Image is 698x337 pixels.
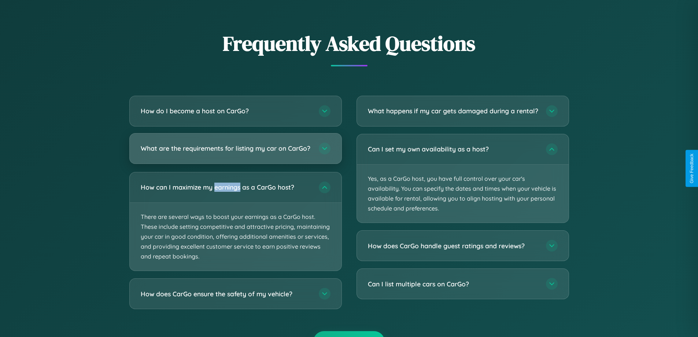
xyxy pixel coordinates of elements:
[129,29,569,58] h2: Frequently Asked Questions
[357,165,569,223] p: Yes, as a CarGo host, you have full control over your car's availability. You can specify the dat...
[368,144,539,154] h3: Can I set my own availability as a host?
[689,154,694,183] div: Give Feedback
[141,106,311,116] h3: How do I become a host on CarGo?
[368,241,539,250] h3: How does CarGo handle guest ratings and reviews?
[368,279,539,289] h3: Can I list multiple cars on CarGo?
[141,289,311,298] h3: How does CarGo ensure the safety of my vehicle?
[141,183,311,192] h3: How can I maximize my earnings as a CarGo host?
[130,203,341,271] p: There are several ways to boost your earnings as a CarGo host. These include setting competitive ...
[141,144,311,153] h3: What are the requirements for listing my car on CarGo?
[368,106,539,116] h3: What happens if my car gets damaged during a rental?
